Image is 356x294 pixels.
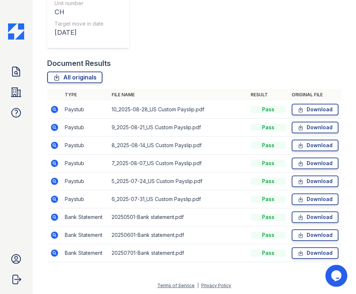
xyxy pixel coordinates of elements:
[251,196,286,203] div: Pass
[109,101,248,119] td: 10_2025-08-28_US Custom Payslip.pdf
[109,137,248,155] td: 8_2025-08-14_US Custom Payslip.pdf
[62,244,109,262] td: Bank Statement
[47,71,102,83] a: All originals
[62,226,109,244] td: Bank Statement
[55,7,120,17] div: CH
[292,175,338,187] a: Download
[157,283,195,288] a: Terms of Service
[62,208,109,226] td: Bank Statement
[109,190,248,208] td: 6_2025-07-31_US Custom Payslip.pdf
[109,172,248,190] td: 5_2025-07-24_US Custom Payslip.pdf
[292,104,338,115] a: Download
[62,137,109,155] td: Paystub
[109,89,248,101] th: File name
[197,283,199,288] div: |
[251,106,286,113] div: Pass
[292,139,338,151] a: Download
[248,89,289,101] th: Result
[289,89,341,101] th: Original file
[55,20,120,27] div: Target move in date
[251,142,286,149] div: Pass
[62,155,109,172] td: Paystub
[62,190,109,208] td: Paystub
[251,213,286,221] div: Pass
[292,122,338,133] a: Download
[62,119,109,137] td: Paystub
[292,247,338,259] a: Download
[292,211,338,223] a: Download
[251,249,286,257] div: Pass
[55,27,120,38] div: [DATE]
[109,208,248,226] td: 20250501-Bank statement.pdf
[62,101,109,119] td: Paystub
[47,58,111,68] div: Document Results
[251,124,286,131] div: Pass
[251,231,286,239] div: Pass
[251,160,286,167] div: Pass
[201,283,231,288] a: Privacy Policy
[8,23,24,40] img: CE_Icon_Blue-c292c112584629df590d857e76928e9f676e5b41ef8f769ba2f05ee15b207248.png
[62,89,109,101] th: Type
[292,229,338,241] a: Download
[325,265,349,287] iframe: chat widget
[109,119,248,137] td: 9_2025-08-21_US Custom Payslip.pdf
[109,244,248,262] td: 20250701-Bank statement.pdf
[109,155,248,172] td: 7_2025-08-07_US Custom Payslip.pdf
[62,172,109,190] td: Paystub
[292,157,338,169] a: Download
[251,178,286,185] div: Pass
[109,226,248,244] td: 20250601-Bank statement.pdf
[292,193,338,205] a: Download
